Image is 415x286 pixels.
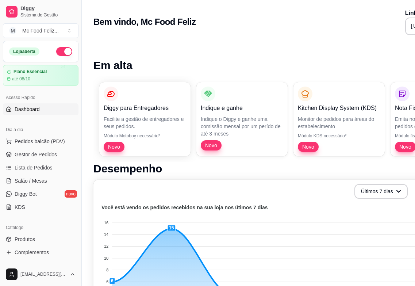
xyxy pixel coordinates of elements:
a: Salão / Mesas [3,175,78,187]
span: Novo [202,142,220,149]
a: KDS [3,201,78,213]
a: Lista de Pedidos [3,162,78,173]
p: Monitor de pedidos para áreas do estabelecimento [298,115,380,130]
button: Alterar Status [56,47,72,56]
span: Salão / Mesas [15,177,47,184]
p: Indique e ganhe [201,104,283,113]
a: DiggySistema de Gestão [3,3,78,20]
button: Diggy para EntregadoresFacilite a gestão de entregadores e seus pedidos.Módulo Motoboy necessário... [99,82,191,156]
span: Novo [396,143,414,150]
div: Catálogo [3,222,78,233]
button: Kitchen Display System (KDS)Monitor de pedidos para áreas do estabelecimentoMódulo KDS necessário... [293,82,385,156]
span: Dashboard [15,106,40,113]
a: Diggy Botnovo [3,188,78,200]
p: Kitchen Display System (KDS) [298,104,380,113]
span: Diggy [20,5,76,12]
span: Sistema de Gestão [20,12,76,18]
p: Módulo Motoboy necessário* [104,133,186,139]
a: Dashboard [3,103,78,115]
tspan: 10 [104,256,108,260]
tspan: 14 [104,232,108,237]
a: Produtos [3,233,78,245]
a: Plano Essencialaté 08/10 [3,65,78,86]
span: Novo [105,143,123,150]
a: Complementos [3,247,78,258]
span: M [9,27,16,34]
span: Produtos [15,236,35,243]
button: Indique e ganheIndique o Diggy e ganhe uma comissão mensal por um perído de até 3 mesesNovo [196,82,288,156]
span: Novo [299,143,317,150]
tspan: 6 [106,279,108,284]
a: Gestor de Pedidos [3,149,78,160]
tspan: 12 [104,244,108,248]
p: Módulo KDS necessário* [298,133,380,139]
span: Gestor de Pedidos [15,151,57,158]
article: até 08/10 [12,76,30,82]
h2: Bem vindo, Mc Food Feliz [93,16,196,28]
button: [EMAIL_ADDRESS][DOMAIN_NAME] [3,266,78,283]
p: Indique o Diggy e ganhe uma comissão mensal por um perído de até 3 meses [201,115,283,137]
button: Select a team [3,23,78,38]
text: Você está vendo os pedidos recebidos na sua loja nos útimos 7 dias [101,205,268,210]
p: Facilite a gestão de entregadores e seus pedidos. [104,115,186,130]
span: Diggy Bot [15,190,37,198]
span: KDS [15,203,25,211]
tspan: 16 [104,221,108,225]
tspan: 8 [106,268,108,272]
article: Plano Essencial [14,69,47,75]
p: Diggy para Entregadores [104,104,186,113]
div: Loja aberta [9,47,39,56]
span: [EMAIL_ADDRESS][DOMAIN_NAME] [20,271,67,277]
button: Pedidos balcão (PDV) [3,136,78,147]
button: Últimos 7 dias [354,184,408,199]
span: Complementos [15,249,49,256]
span: Pedidos balcão (PDV) [15,138,65,145]
span: Lista de Pedidos [15,164,53,171]
div: Acesso Rápido [3,92,78,103]
div: Dia a dia [3,124,78,136]
div: Mc Food Feliz ... [22,27,59,34]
